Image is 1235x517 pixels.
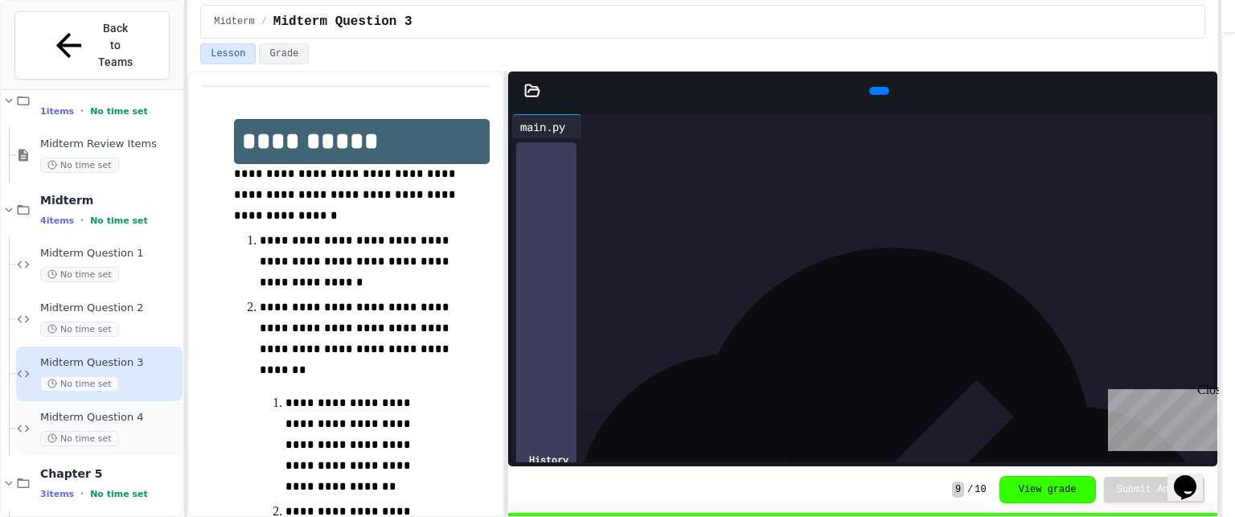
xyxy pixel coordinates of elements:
[40,356,179,370] span: Midterm Question 3
[512,114,582,138] div: main.py
[80,214,84,227] span: •
[90,215,148,226] span: No time set
[1117,483,1192,496] span: Submit Answer
[80,105,84,117] span: •
[80,487,84,500] span: •
[200,43,256,64] button: Lesson
[6,6,111,102] div: Chat with us now!Close
[40,247,179,261] span: Midterm Question 1
[40,137,179,151] span: Midterm Review Items
[40,431,119,446] span: No time set
[40,158,119,173] span: No time set
[1104,477,1205,503] button: Submit Answer
[512,118,573,135] div: main.py
[952,482,964,498] span: 9
[40,106,74,117] span: 1 items
[259,43,309,64] button: Grade
[40,267,119,282] span: No time set
[999,476,1096,503] button: View grade
[1102,383,1219,451] iframe: chat widget
[974,483,986,496] span: 10
[40,215,74,226] span: 4 items
[214,15,254,28] span: Midterm
[14,11,170,80] button: Back to Teams
[40,411,179,425] span: Midterm Question 4
[273,12,412,31] span: Midterm Question 3
[97,20,135,71] span: Back to Teams
[261,15,267,28] span: /
[40,193,179,207] span: Midterm
[40,466,179,481] span: Chapter 5
[40,322,119,337] span: No time set
[967,483,973,496] span: /
[1167,453,1219,501] iframe: chat widget
[90,106,148,117] span: No time set
[40,489,74,499] span: 3 items
[40,302,179,315] span: Midterm Question 2
[40,376,119,392] span: No time set
[90,489,148,499] span: No time set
